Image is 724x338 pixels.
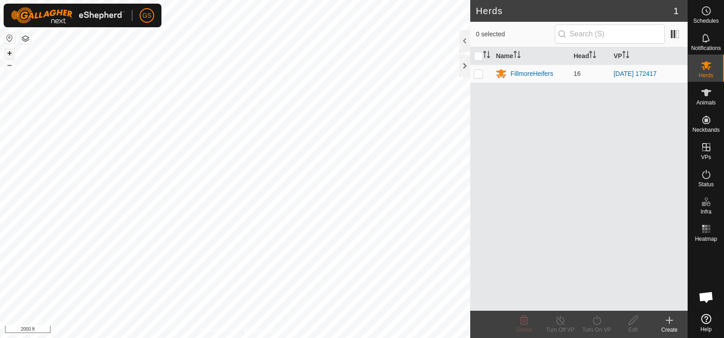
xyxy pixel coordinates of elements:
span: Herds [699,73,713,78]
button: Reset Map [4,33,15,44]
span: 1 [674,4,679,18]
button: + [4,48,15,59]
div: FillmoreHeifers [510,69,553,79]
button: Map Layers [20,33,31,44]
span: Neckbands [692,127,719,133]
a: Contact Us [244,326,271,334]
span: Schedules [693,18,719,24]
p-sorticon: Activate to sort [513,52,521,60]
a: Help [688,310,724,336]
div: Turn On VP [578,326,615,334]
span: Help [700,327,712,332]
input: Search (S) [555,25,665,44]
th: Head [570,47,610,65]
span: Delete [516,327,532,333]
h2: Herds [476,5,673,16]
p-sorticon: Activate to sort [589,52,596,60]
span: Status [698,182,714,187]
a: Privacy Policy [199,326,233,334]
span: VPs [701,154,711,160]
div: Turn Off VP [542,326,578,334]
span: GS [142,11,151,20]
span: Notifications [691,45,721,51]
div: Edit [615,326,651,334]
span: Infra [700,209,711,214]
span: 0 selected [476,30,554,39]
th: VP [610,47,688,65]
div: Open chat [693,283,720,311]
span: 16 [573,70,581,77]
a: [DATE] 172417 [613,70,657,77]
span: Animals [696,100,716,105]
p-sorticon: Activate to sort [483,52,490,60]
p-sorticon: Activate to sort [622,52,629,60]
th: Name [492,47,570,65]
span: Heatmap [695,236,717,242]
div: Create [651,326,688,334]
button: – [4,60,15,70]
img: Gallagher Logo [11,7,125,24]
